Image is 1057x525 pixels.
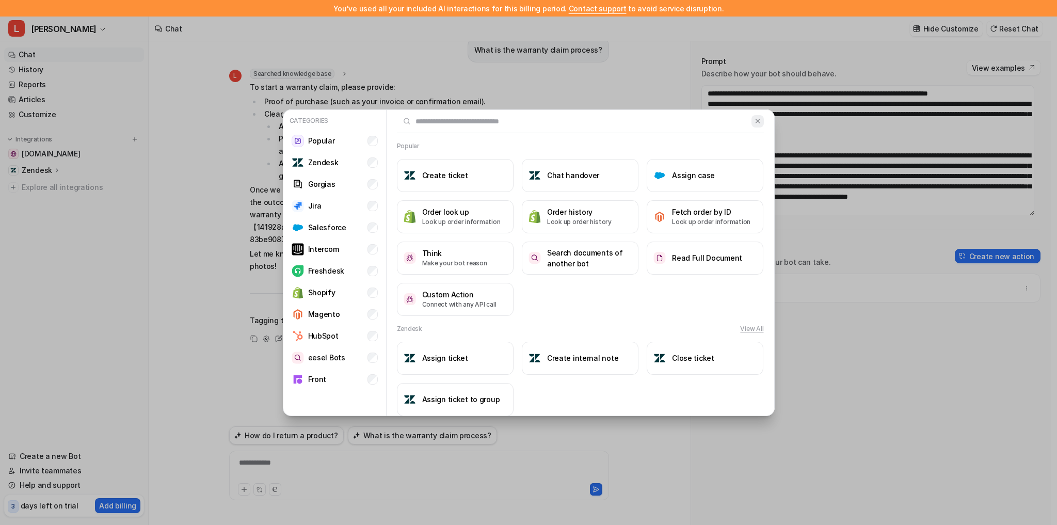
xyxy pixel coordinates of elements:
[422,217,501,227] p: Look up order information
[404,393,416,406] img: Assign ticket to group
[653,252,666,264] img: Read Full Document
[397,383,514,416] button: Assign ticket to groupAssign ticket to group
[397,141,420,151] h2: Popular
[308,244,339,254] p: Intercom
[528,169,541,182] img: Chat handover
[308,200,322,211] p: Jira
[422,248,487,259] h3: Think
[653,352,666,364] img: Close ticket
[422,300,497,309] p: Connect with any API call
[397,324,422,333] h2: Zendesk
[672,206,750,217] h3: Fetch order by ID
[522,242,638,275] button: Search documents of another botSearch documents of another bot
[672,170,715,181] h3: Assign case
[528,252,541,264] img: Search documents of another bot
[422,170,468,181] h3: Create ticket
[647,200,763,233] button: Fetch order by IDFetch order by IDLook up order information
[287,114,382,128] p: Categories
[308,157,339,168] p: Zendesk
[547,217,612,227] p: Look up order history
[308,222,346,233] p: Salesforce
[528,352,541,364] img: Create internal note
[422,289,497,300] h3: Custom Action
[308,179,335,189] p: Gorgias
[422,353,468,363] h3: Assign ticket
[404,252,416,264] img: Think
[404,210,416,224] img: Order look up
[522,159,638,192] button: Chat handoverChat handover
[397,342,514,375] button: Assign ticketAssign ticket
[308,374,327,385] p: Front
[422,394,500,405] h3: Assign ticket to group
[740,324,763,333] button: View All
[422,206,501,217] h3: Order look up
[422,259,487,268] p: Make your bot reason
[397,159,514,192] button: Create ticketCreate ticket
[647,242,763,275] button: Read Full DocumentRead Full Document
[522,342,638,375] button: Create internal noteCreate internal note
[647,342,763,375] button: Close ticketClose ticket
[397,200,514,233] button: Order look upOrder look upLook up order information
[547,353,618,363] h3: Create internal note
[547,247,632,269] h3: Search documents of another bot
[547,170,599,181] h3: Chat handover
[672,217,750,227] p: Look up order information
[547,206,612,217] h3: Order history
[672,252,742,263] h3: Read Full Document
[672,353,714,363] h3: Close ticket
[522,200,638,233] button: Order historyOrder historyLook up order history
[308,330,339,341] p: HubSpot
[397,283,514,316] button: Custom ActionCustom ActionConnect with any API call
[404,352,416,364] img: Assign ticket
[404,169,416,182] img: Create ticket
[653,211,666,223] img: Fetch order by ID
[308,265,344,276] p: Freshdesk
[397,242,514,275] button: ThinkThinkMake your bot reason
[308,309,340,320] p: Magento
[404,293,416,305] img: Custom Action
[647,159,763,192] button: Assign caseAssign case
[653,169,666,182] img: Assign case
[528,210,541,224] img: Order history
[308,352,345,363] p: eesel Bots
[308,287,335,298] p: Shopify
[308,135,335,146] p: Popular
